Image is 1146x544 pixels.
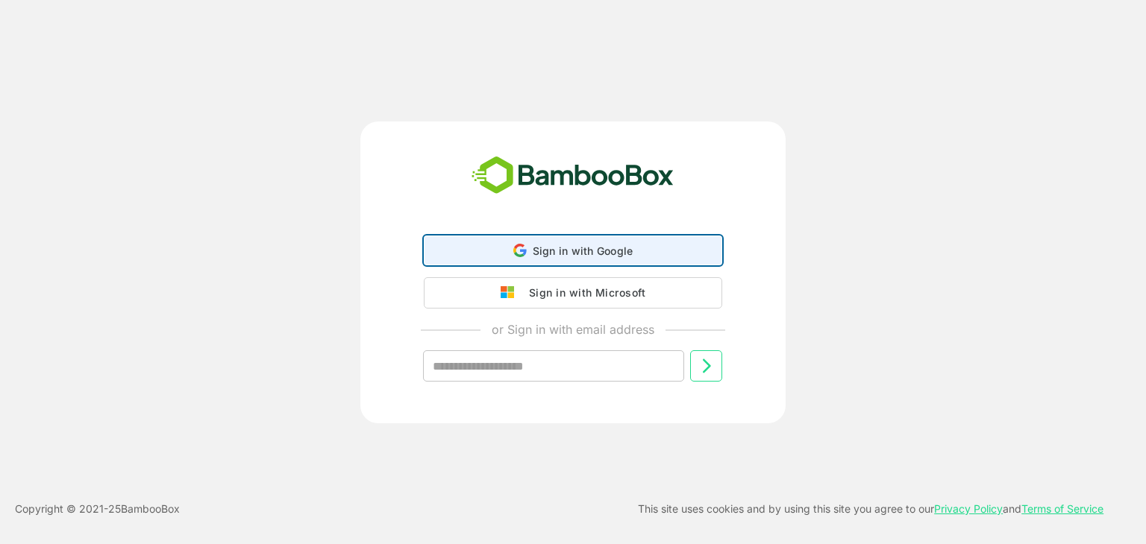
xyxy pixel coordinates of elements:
[1021,502,1103,515] a: Terms of Service
[501,286,522,300] img: google
[424,277,722,309] button: Sign in with Microsoft
[424,235,722,265] div: Sign in with Google
[522,283,645,303] div: Sign in with Microsoft
[15,500,180,518] p: Copyright © 2021- 25 BambooBox
[492,320,654,338] p: or Sign in with email address
[934,502,1003,515] a: Privacy Policy
[463,151,682,200] img: bamboobox
[533,244,633,257] span: Sign in with Google
[638,500,1103,518] p: This site uses cookies and by using this site you agree to our and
